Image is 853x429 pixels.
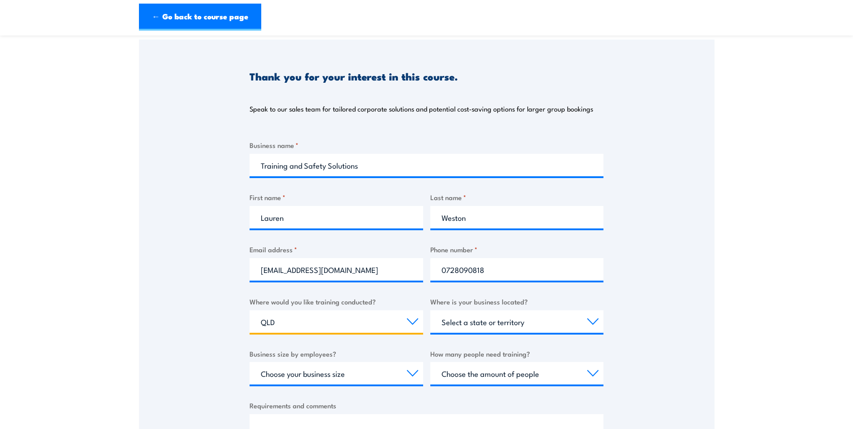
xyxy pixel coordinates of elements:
label: Last name [430,192,604,202]
label: Phone number [430,244,604,255]
label: First name [250,192,423,202]
h3: Thank you for your interest in this course. [250,71,458,81]
label: Requirements and comments [250,400,603,411]
label: Business name [250,140,603,150]
label: How many people need training? [430,349,604,359]
p: Speak to our sales team for tailored corporate solutions and potential cost-saving options for la... [250,104,593,113]
label: Where is your business located? [430,296,604,307]
label: Email address [250,244,423,255]
label: Where would you like training conducted? [250,296,423,307]
a: ← Go back to course page [139,4,261,31]
label: Business size by employees? [250,349,423,359]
